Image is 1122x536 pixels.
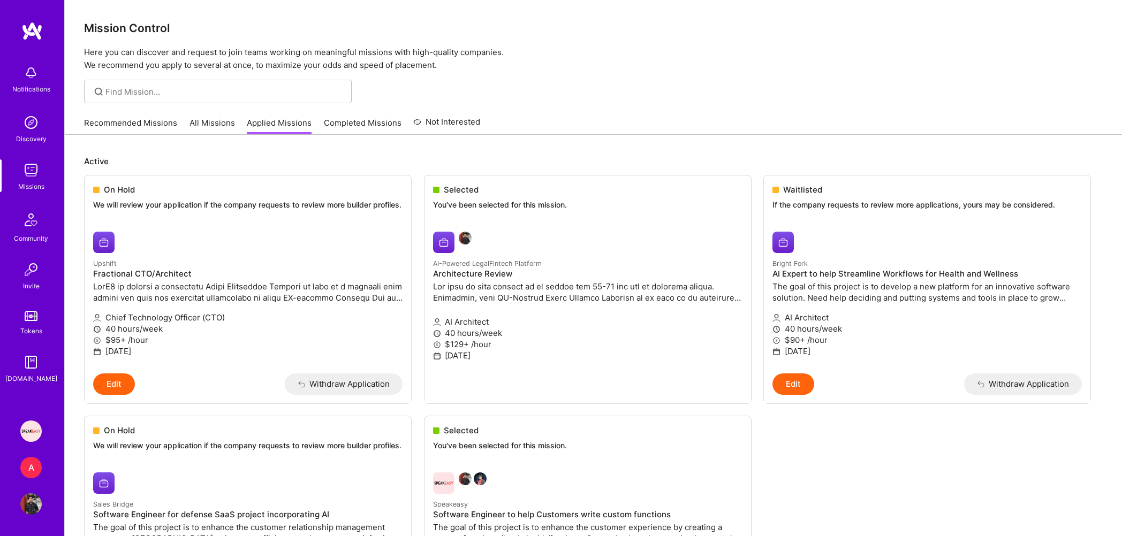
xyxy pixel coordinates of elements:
button: Withdraw Application [964,373,1082,395]
a: Completed Missions [324,117,401,135]
button: Edit [93,373,135,395]
p: [DATE] [93,346,403,357]
p: The goal of this project is to develop a new platform for an innovative software solution. Need h... [772,281,1082,303]
div: A [20,457,42,478]
div: Discovery [16,133,47,144]
img: Upshift company logo [93,232,115,253]
img: Sales Bridge company logo [93,472,115,494]
p: LorE8 ip dolorsi a consectetu Adipi Elitseddoe Tempori ut labo et d magnaali enim admini ven quis... [93,281,403,303]
a: Speakeasy: Software Engineer to help Customers write custom functions [18,420,44,442]
p: 40 hours/week [93,323,403,334]
span: Waitlisted [783,184,822,195]
p: 40 hours/week [772,323,1082,334]
span: On Hold [104,425,135,436]
div: [DOMAIN_NAME] [5,373,57,384]
i: icon Calendar [772,348,780,356]
img: logo [21,21,43,41]
a: Bright Fork company logoBright ForkAI Expert to help Streamline Workflows for Health and Wellness... [764,223,1090,373]
p: $95+ /hour [93,334,403,346]
a: Not Interested [413,116,480,135]
img: Speakeasy: Software Engineer to help Customers write custom functions [20,420,42,442]
small: Sales Bridge [93,500,133,508]
p: Active [84,156,1103,167]
img: Bright Fork company logo [772,232,794,253]
i: icon Clock [93,325,101,333]
i: icon Applicant [772,314,780,322]
i: icon SearchGrey [93,86,105,98]
small: Bright Fork [772,259,808,267]
input: Find Mission... [105,86,344,97]
a: A [18,457,44,478]
h4: AI Expert to help Streamline Workflows for Health and Wellness [772,269,1082,279]
i: icon MoneyGray [772,336,780,344]
img: discovery [20,112,42,133]
p: We will review your application if the company requests to review more builder profiles. [93,200,403,210]
div: Missions [18,181,44,192]
img: Community [18,207,44,233]
img: tokens [25,311,37,321]
img: Invite [20,259,42,280]
span: On Hold [104,184,135,195]
p: Here you can discover and request to join teams working on meaningful missions with high-quality ... [84,46,1103,72]
a: User Avatar [18,493,44,515]
p: Chief Technology Officer (CTO) [93,312,403,323]
i: icon MoneyGray [93,336,101,344]
p: [DATE] [772,346,1082,357]
div: Notifications [12,83,50,95]
p: If the company requests to review more applications, yours may be considered. [772,200,1082,210]
small: Upshift [93,259,117,267]
p: AI Architect [772,312,1082,323]
i: icon Calendar [93,348,101,356]
img: guide book [20,351,42,373]
img: bell [20,62,42,83]
h4: Fractional CTO/Architect [93,269,403,279]
div: Invite [23,280,40,292]
p: $90+ /hour [772,334,1082,346]
i: icon Applicant [93,314,101,322]
img: teamwork [20,159,42,181]
h4: Software Engineer for defense SaaS project incorporating AI [93,510,403,519]
img: User Avatar [20,493,42,515]
a: All Missions [189,117,235,135]
a: Upshift company logoUpshiftFractional CTO/ArchitectLorE8 ip dolorsi a consectetu Adipi Elitseddoe... [85,223,411,373]
a: Applied Missions [247,117,312,135]
div: Tokens [20,325,42,336]
h3: Mission Control [84,21,1103,35]
p: We will review your application if the company requests to review more builder profiles. [93,440,403,451]
a: Recommended Missions [84,117,177,135]
button: Edit [772,373,814,395]
i: icon Clock [772,325,780,333]
div: Community [14,233,48,244]
button: Withdraw Application [285,373,403,395]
